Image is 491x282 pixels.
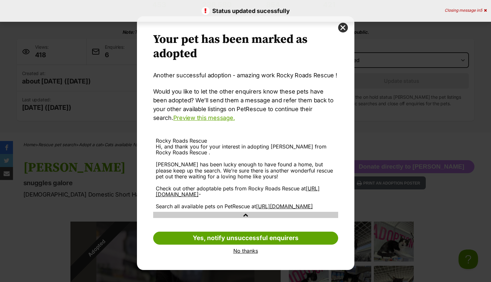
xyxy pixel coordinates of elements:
span: Rocky Roads Rescue [156,137,207,144]
div: Hi, and thank you for your interest in adopting [PERSON_NAME] from Rocky Roads Rescue . [PERSON_N... [156,144,336,209]
a: [URL][DOMAIN_NAME] [256,203,313,210]
div: Closing message in [445,8,487,13]
span: 5 [480,8,482,13]
p: Would you like to let the other enquirers know these pets have been adopted? We’ll send them a me... [153,87,338,122]
button: close [338,23,348,32]
a: Yes, notify unsuccessful enquirers [153,232,338,245]
p: Status updated sucessfully [6,6,485,15]
p: Another successful adoption - amazing work Rocky Roads Rescue ! [153,71,338,80]
h2: Your pet has been marked as adopted [153,32,338,61]
a: Preview this message. [173,114,235,121]
a: [URL][DOMAIN_NAME] [156,185,320,198]
a: No thanks [153,248,338,254]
